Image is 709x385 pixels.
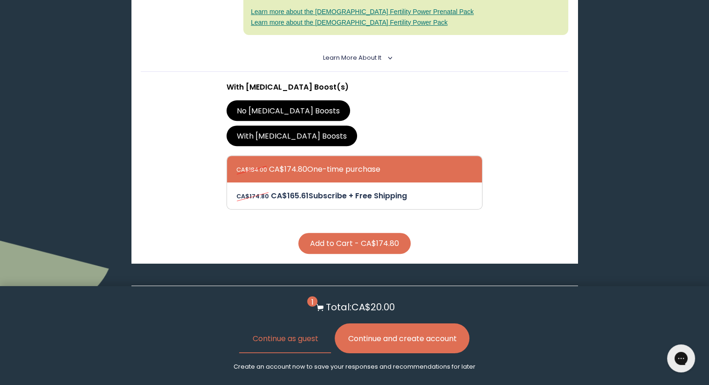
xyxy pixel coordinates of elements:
a: Learn more about the [DEMOGRAPHIC_DATA] Fertility Power Pack [251,19,447,26]
button: Continue and create account [335,323,469,353]
i: < [384,56,392,60]
a: Learn more about the [DEMOGRAPHIC_DATA] Fertility Power Prenatal Pack [251,8,474,15]
p: Create an account now to save your responses and recommendations for later [234,363,475,371]
span: Learn More About it [323,54,381,62]
label: No [MEDICAL_DATA] Boosts [227,100,351,121]
label: With [MEDICAL_DATA] Boosts [227,126,358,146]
summary: Learn More About it < [323,54,386,62]
p: With [MEDICAL_DATA] Boost(s) [227,81,483,93]
p: Total: CA$20.00 [326,300,395,314]
button: Add to Cart - CA$174.80 [298,233,411,254]
span: 1 [307,296,317,307]
iframe: Gorgias live chat messenger [662,341,700,376]
button: Continue as guest [239,323,331,353]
